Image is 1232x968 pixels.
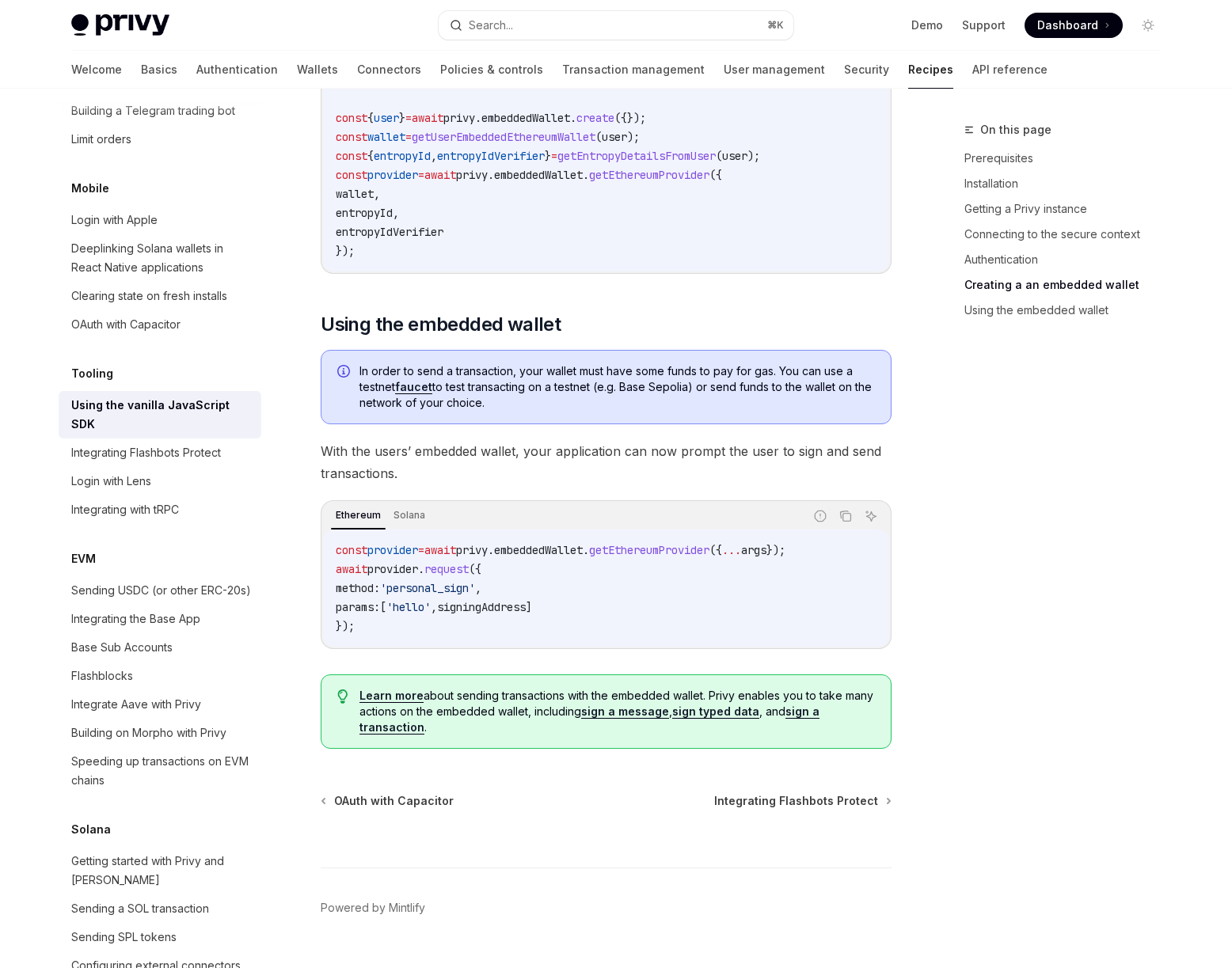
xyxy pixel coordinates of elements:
a: Speeding up transactions on EVM chains [59,747,261,795]
span: [ [380,600,386,614]
span: ); [747,149,760,163]
div: Integrate Aave with Privy [71,695,201,714]
a: Login with Lens [59,467,261,495]
div: Sending USDC (or other ERC-20s) [71,581,251,600]
a: Recipes [908,51,953,89]
a: OAuth with Capacitor [322,793,454,809]
span: On this page [980,120,1051,139]
div: Clearing state on fresh installs [71,287,227,306]
span: , [431,149,437,163]
a: Integrate Aave with Privy [59,690,261,719]
div: Solana [389,506,430,525]
span: about sending transactions with the embedded wallet. Privy enables you to take many actions on th... [359,688,875,735]
span: . [475,111,481,125]
span: ( [595,130,602,144]
a: Wallets [297,51,338,89]
div: Integrating Flashbots Protect [71,443,221,462]
div: Flashblocks [71,666,133,685]
a: OAuth with Capacitor [59,310,261,339]
span: = [418,168,424,182]
span: getEthereumProvider [589,543,709,557]
span: = [405,111,412,125]
span: ( [716,149,722,163]
div: Getting started with Privy and [PERSON_NAME] [71,852,252,890]
span: entropyIdVerifier [336,225,443,239]
span: . [583,168,589,182]
div: Login with Lens [71,472,151,491]
span: . [488,168,494,182]
span: getEthereumProvider [589,168,709,182]
span: create [576,111,614,125]
a: Learn more [359,689,424,703]
a: User management [724,51,825,89]
span: }); [336,244,355,258]
a: Authentication [196,51,278,89]
a: Connectors [357,51,421,89]
div: Speeding up transactions on EVM chains [71,752,252,790]
span: ] [526,600,532,614]
span: With the users’ embedded wallet, your application can now prompt the user to sign and send transa... [321,440,892,484]
span: privy [456,168,488,182]
span: Using the embedded wallet [321,312,561,337]
a: Limit orders [59,125,261,154]
span: = [418,543,424,557]
a: Integrating Flashbots Protect [59,438,261,467]
span: { [367,149,374,163]
span: method: [336,581,380,595]
span: await [336,562,367,576]
span: = [551,149,557,163]
a: Clearing state on fresh installs [59,282,261,310]
a: Transaction management [562,51,705,89]
svg: Info [337,365,353,381]
a: faucet [395,380,432,394]
span: . [570,111,576,125]
span: wallet [367,130,405,144]
a: Powered by Mintlify [321,900,425,916]
a: Deeplinking Solana wallets in React Native applications [59,234,261,282]
span: user [602,130,627,144]
span: args [741,543,766,557]
span: embeddedWallet [481,111,570,125]
div: Limit orders [71,130,131,149]
span: } [545,149,551,163]
button: Toggle dark mode [1135,13,1161,38]
div: Ethereum [331,506,386,525]
span: ({ [709,168,722,182]
span: privy [456,543,488,557]
div: Integrating the Base App [71,609,200,628]
a: Policies & controls [440,51,543,89]
a: Creating a an embedded wallet [964,272,1173,298]
a: Dashboard [1025,13,1123,38]
span: provider [367,562,418,576]
div: Login with Apple [71,211,158,230]
a: Sending USDC (or other ERC-20s) [59,576,261,605]
a: Security [844,51,889,89]
span: ({ [709,543,722,557]
span: privy [443,111,475,125]
a: Welcome [71,51,122,89]
span: user [722,149,747,163]
h5: Solana [71,820,111,839]
span: const [336,168,367,182]
span: Integrating Flashbots Protect [714,793,878,809]
button: Copy the contents from the code block [835,506,856,526]
span: = [405,130,412,144]
span: , [475,581,481,595]
span: 'personal_sign' [380,581,475,595]
span: In order to send a transaction, your wallet must have some funds to pay for gas. You can use a te... [359,363,875,411]
span: { [367,111,374,125]
span: params: [336,600,380,614]
button: Search...⌘K [439,11,793,40]
a: Connecting to the secure context [964,222,1173,247]
span: embeddedWallet [494,543,583,557]
span: , [374,187,380,201]
span: const [336,111,367,125]
span: getUserEmbeddedEthereumWallet [412,130,595,144]
a: Using the embedded wallet [964,298,1173,323]
span: const [336,543,367,557]
div: Integrating with tRPC [71,500,179,519]
a: Demo [911,17,943,33]
a: Sending SPL tokens [59,923,261,951]
div: Search... [469,16,513,35]
a: Authentication [964,247,1173,272]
